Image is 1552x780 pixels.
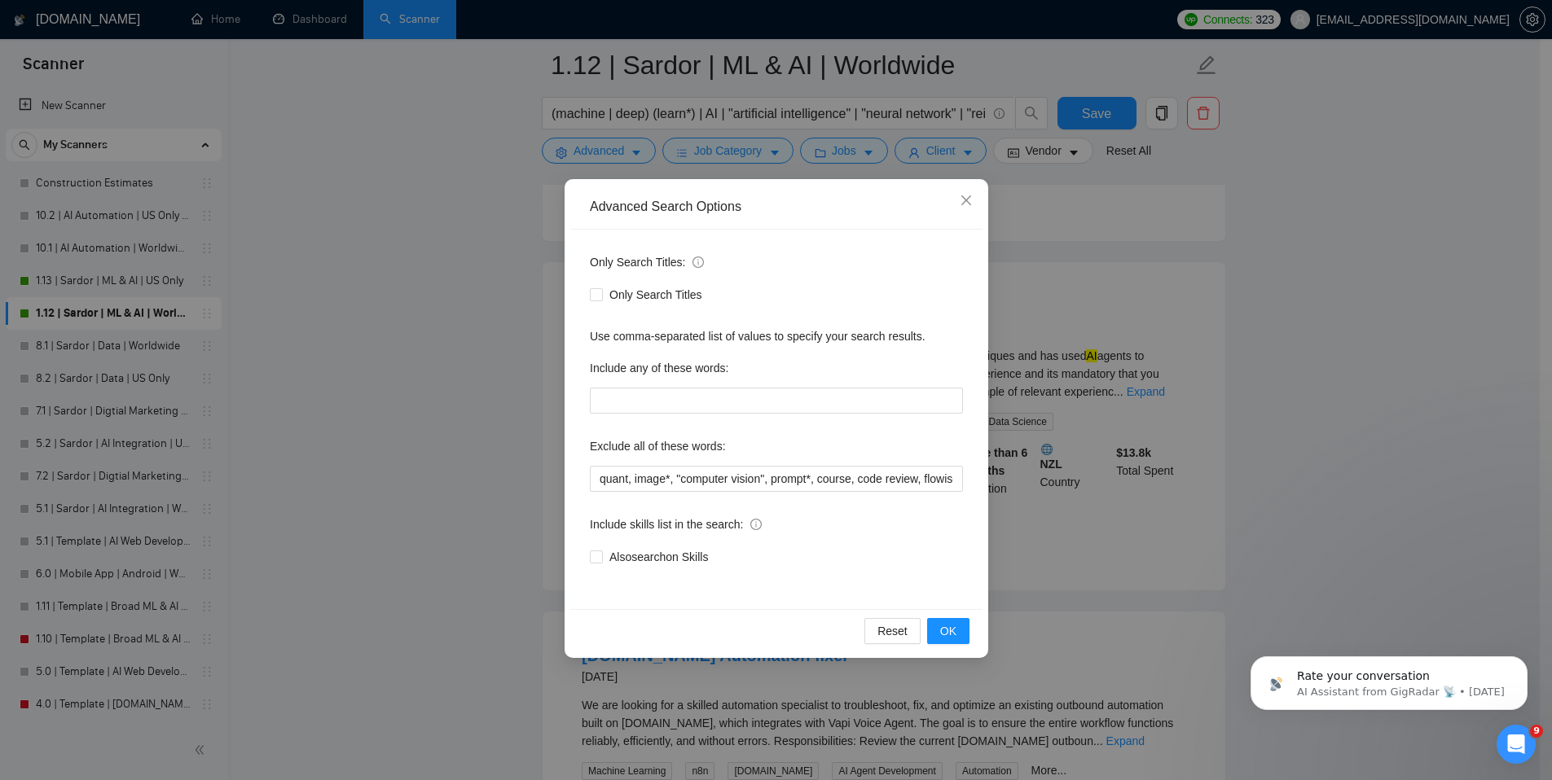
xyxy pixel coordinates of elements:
[1497,725,1536,764] iframe: Intercom live chat
[750,519,762,530] span: info-circle
[603,286,709,304] span: Only Search Titles
[603,548,714,566] span: Also search on Skills
[939,622,956,640] span: OK
[944,179,988,223] button: Close
[692,256,704,268] span: info-circle
[1226,622,1552,736] iframe: Intercom notifications message
[1530,725,1543,738] span: 9
[590,253,704,271] span: Only Search Titles:
[877,622,908,640] span: Reset
[590,355,728,381] label: Include any of these words:
[590,515,762,533] span: Include skills list in the search:
[960,194,973,207] span: close
[590,327,963,345] div: Use comma-separated list of values to specify your search results.
[590,433,726,459] label: Exclude all of these words:
[864,618,921,644] button: Reset
[926,618,969,644] button: OK
[590,198,963,216] div: Advanced Search Options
